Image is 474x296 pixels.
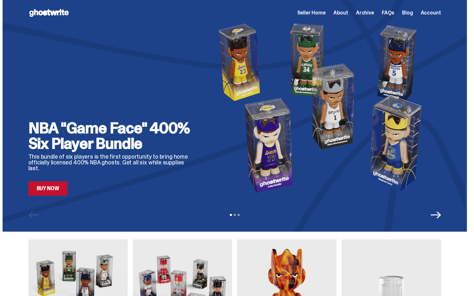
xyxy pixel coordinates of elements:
button: Next [431,210,441,220]
button: View slide 3 [238,214,240,216]
a: Blog [402,10,413,15]
a: Archive [356,10,374,15]
p: This bundle of six players is the first opportunity to bring home officially licensed 400% NBA gh... [28,154,196,171]
button: View slide 2 [234,214,236,216]
button: View slide 1 [230,214,232,216]
a: Seller Home [297,10,326,15]
a: Account [421,10,441,15]
img: NBA "Game Face" 400% Six Player Bundle [206,20,441,196]
a: FAQs [382,10,394,15]
h2: NBA "Game Face" 400% Six Player Bundle [28,120,196,151]
a: About [333,10,348,15]
a: Buy Now [28,181,68,196]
